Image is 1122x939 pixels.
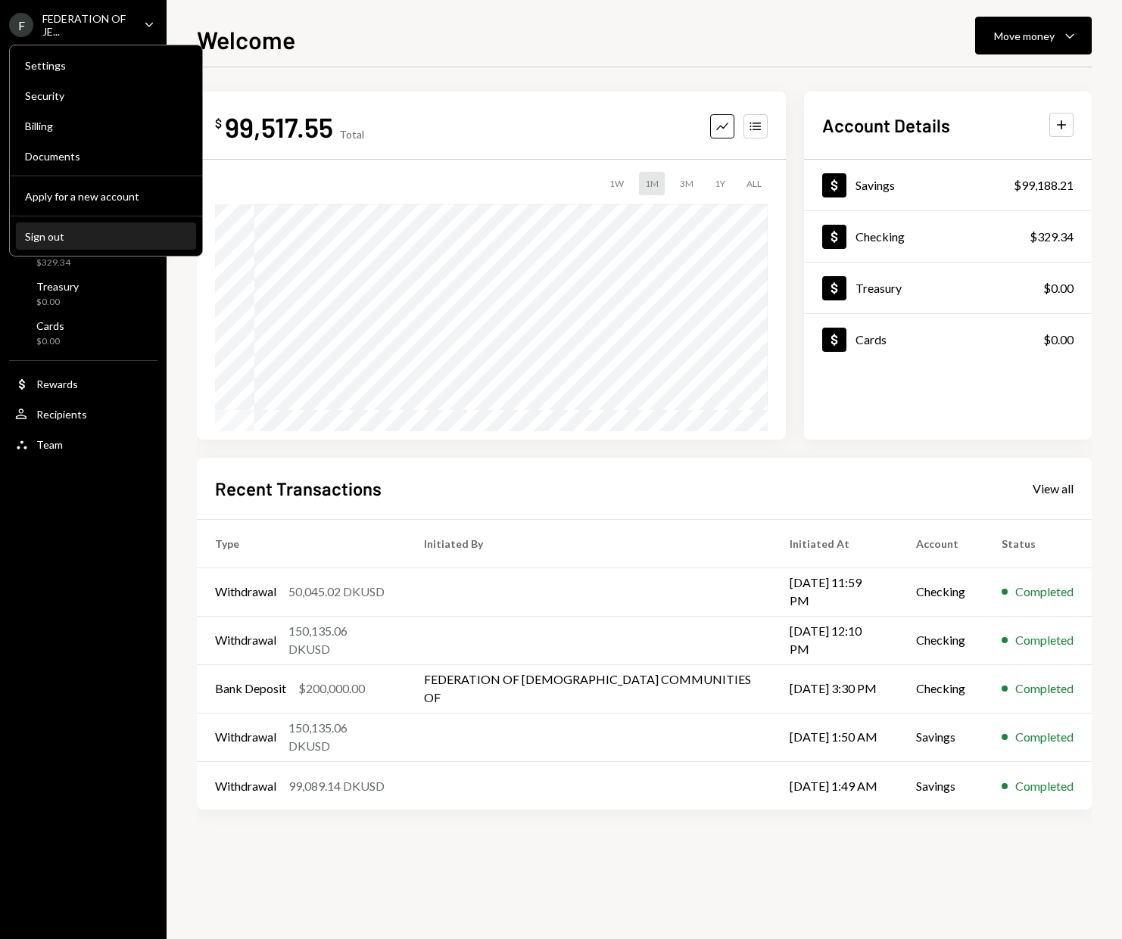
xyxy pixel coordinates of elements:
[804,160,1092,210] a: Savings$99,188.21
[225,110,333,144] div: 99,517.55
[288,777,385,795] div: 99,089.14 DKUSD
[856,281,902,295] div: Treasury
[215,116,222,131] div: $
[42,12,132,38] div: FEDERATION OF JE...
[16,183,196,210] button: Apply for a new account
[9,400,157,428] a: Recipients
[36,408,87,421] div: Recipients
[804,314,1092,365] a: Cards$0.00
[1030,228,1074,246] div: $329.34
[16,51,196,79] a: Settings
[1043,331,1074,349] div: $0.00
[16,112,196,139] a: Billing
[898,616,983,664] td: Checking
[771,761,898,810] td: [DATE] 1:49 AM
[804,211,1092,262] a: Checking$329.34
[898,713,983,761] td: Savings
[288,583,385,601] div: 50,045.02 DKUSD
[771,616,898,664] td: [DATE] 12:10 PM
[25,59,187,72] div: Settings
[25,150,187,163] div: Documents
[994,28,1055,44] div: Move money
[9,431,157,458] a: Team
[406,664,771,713] td: FEDERATION OF [DEMOGRAPHIC_DATA] COMMUNITIES OF
[16,142,196,169] a: Documents
[36,438,63,451] div: Team
[856,332,887,347] div: Cards
[9,275,157,312] a: Treasury$0.00
[36,280,79,293] div: Treasury
[1015,583,1074,601] div: Completed
[1033,481,1074,496] div: View all
[197,24,295,54] h1: Welcome
[983,519,1092,567] th: Status
[9,315,157,351] a: Cards$0.00
[215,583,276,601] div: Withdrawal
[898,761,983,810] td: Savings
[215,777,276,795] div: Withdrawal
[639,172,665,195] div: 1M
[298,679,365,698] div: $200,000.00
[288,719,388,755] div: 150,135.06 DKUSD
[771,519,898,567] th: Initiated At
[215,679,286,698] div: Bank Deposit
[36,296,79,309] div: $0.00
[1015,728,1074,746] div: Completed
[36,319,64,332] div: Cards
[898,567,983,616] td: Checking
[804,263,1092,313] a: Treasury$0.00
[215,728,276,746] div: Withdrawal
[215,631,276,649] div: Withdrawal
[740,172,768,195] div: ALL
[603,172,630,195] div: 1W
[856,178,895,192] div: Savings
[771,567,898,616] td: [DATE] 11:59 PM
[25,120,187,132] div: Billing
[898,519,983,567] th: Account
[9,370,157,397] a: Rewards
[674,172,700,195] div: 3M
[9,13,33,37] div: F
[856,229,905,244] div: Checking
[36,335,64,348] div: $0.00
[16,223,196,250] button: Sign out
[975,17,1092,54] button: Move money
[1015,631,1074,649] div: Completed
[1043,279,1074,297] div: $0.00
[25,190,187,203] div: Apply for a new account
[288,622,388,658] div: 150,135.06 DKUSD
[898,664,983,713] td: Checking
[1015,777,1074,795] div: Completed
[339,128,364,141] div: Total
[16,82,196,109] a: Security
[25,89,187,102] div: Security
[406,519,771,567] th: Initiated By
[822,113,950,138] h2: Account Details
[215,476,382,501] h2: Recent Transactions
[1033,480,1074,496] a: View all
[709,172,731,195] div: 1Y
[771,713,898,761] td: [DATE] 1:50 AM
[1014,176,1074,194] div: $99,188.21
[1015,679,1074,698] div: Completed
[36,257,81,269] div: $329.34
[36,378,78,390] div: Rewards
[197,519,406,567] th: Type
[25,230,187,243] div: Sign out
[771,664,898,713] td: [DATE] 3:30 PM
